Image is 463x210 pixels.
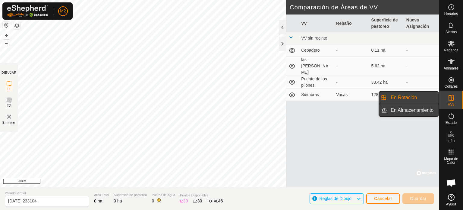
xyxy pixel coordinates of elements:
[207,198,223,204] div: TOTAL
[391,94,417,101] span: En Rotación
[197,199,202,203] span: 30
[444,66,458,70] span: Animales
[152,199,154,203] span: 0
[193,198,202,204] div: EZ
[369,76,404,89] td: 33.42 ha
[374,196,392,201] span: Cancelar
[299,89,334,101] td: Siembras
[299,76,334,89] td: Puente de los pilones
[446,30,457,34] span: Alertas
[447,139,455,143] span: Infra
[3,40,10,47] button: –
[114,192,147,198] span: Superficie de pastoreo
[94,192,109,198] span: Área Total
[299,15,334,32] th: VV
[404,57,439,76] td: -
[3,32,10,39] button: +
[2,70,17,75] div: DIBUJAR
[320,196,352,201] span: Reglas de Dibujo
[404,89,439,101] td: -
[444,12,458,16] span: Horarios
[441,157,461,164] span: Mapa de Calor
[366,193,400,204] button: Cancelar
[8,87,11,92] span: IZ
[60,8,66,14] span: M2
[183,199,188,203] span: 30
[334,15,369,32] th: Rebaño
[410,196,427,201] span: Guardar
[114,199,122,203] span: 0 ha
[379,92,439,104] li: En Rotación
[299,44,334,57] td: Cebadero
[391,107,433,114] span: En Almacenamiento
[446,202,456,206] span: Ayuda
[444,48,458,52] span: Rebaños
[218,199,223,203] span: 46
[404,44,439,57] td: -
[5,113,13,120] img: VV
[301,36,327,40] span: VV sin recinto
[387,104,439,116] a: En Almacenamiento
[369,44,404,57] td: 0.11 ha
[13,22,20,29] button: Capas del Mapa
[230,179,250,185] a: Contáctenos
[188,179,223,185] a: Política de Privacidad
[369,57,404,76] td: 5.62 ha
[402,193,434,204] button: Guardar
[446,121,457,124] span: Estado
[448,103,454,106] span: VVs
[336,63,366,69] div: -
[379,104,439,116] li: En Almacenamiento
[152,192,175,198] span: Puntos de Agua
[7,104,11,108] span: EZ
[442,174,460,192] div: Chat abierto
[336,47,366,53] div: -
[404,76,439,89] td: -
[336,79,366,86] div: -
[5,191,89,196] span: Vallado Virtual
[299,57,334,76] td: las [PERSON_NAME]
[444,85,458,88] span: Collares
[3,22,10,29] button: Restablecer Mapa
[369,89,404,101] td: 128.1 ha
[404,15,439,32] th: Nueva Asignación
[439,192,463,208] a: Ayuda
[387,92,439,104] a: En Rotación
[290,4,439,11] h2: Comparación de Áreas de VV
[7,5,48,17] img: Logo Gallagher
[2,120,16,125] span: Eliminar
[180,193,223,198] span: Puntos Disponibles
[180,198,188,204] div: IZ
[336,92,366,98] div: Vacas
[369,15,404,32] th: Superficie de pastoreo
[94,199,102,203] span: 0 ha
